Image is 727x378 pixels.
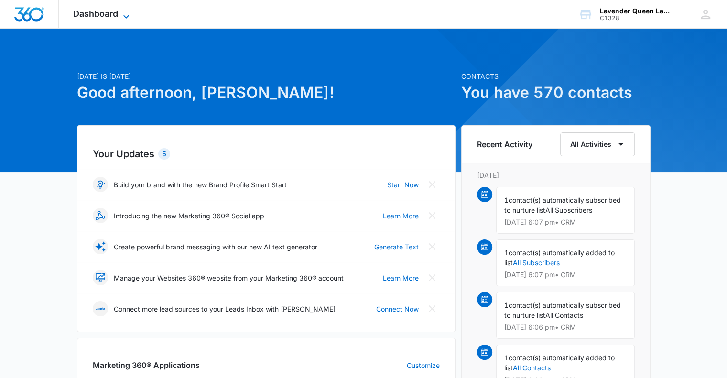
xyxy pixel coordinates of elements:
p: Connect more lead sources to your Leads Inbox with [PERSON_NAME] [114,304,336,314]
a: Learn More [383,211,419,221]
a: Customize [407,360,440,370]
span: 1 [504,196,509,204]
h2: Your Updates [93,147,440,161]
p: Create powerful brand messaging with our new AI text generator [114,242,317,252]
a: Generate Text [374,242,419,252]
a: Start Now [387,180,419,190]
span: Dashboard [73,9,118,19]
button: Close [424,239,440,254]
a: All Contacts [513,364,551,372]
p: [DATE] is [DATE] [77,71,456,81]
p: [DATE] 6:07 pm • CRM [504,219,627,226]
span: contact(s) automatically added to list [504,354,615,372]
span: 1 [504,301,509,309]
h1: Good afternoon, [PERSON_NAME]! [77,81,456,104]
h6: Recent Activity [477,139,532,150]
p: Contacts [461,71,651,81]
div: account name [600,7,670,15]
button: Close [424,177,440,192]
p: Manage your Websites 360® website from your Marketing 360® account [114,273,344,283]
div: 5 [158,148,170,160]
p: Build your brand with the new Brand Profile Smart Start [114,180,287,190]
span: contact(s) automatically subscribed to nurture list [504,196,621,214]
p: [DATE] 6:06 pm • CRM [504,324,627,331]
p: Introducing the new Marketing 360® Social app [114,211,264,221]
button: Close [424,301,440,316]
span: contact(s) automatically subscribed to nurture list [504,301,621,319]
a: Connect Now [376,304,419,314]
button: Close [424,270,440,285]
span: All Subscribers [545,206,592,214]
span: All Contacts [545,311,583,319]
p: [DATE] 6:07 pm • CRM [504,271,627,278]
h1: You have 570 contacts [461,81,651,104]
div: account id [600,15,670,22]
span: contact(s) automatically added to list [504,248,615,267]
a: All Subscribers [513,259,560,267]
h2: Marketing 360® Applications [93,359,200,371]
span: 1 [504,354,509,362]
a: Learn More [383,273,419,283]
button: Close [424,208,440,223]
button: All Activities [560,132,635,156]
p: [DATE] [477,170,635,180]
span: 1 [504,248,509,257]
